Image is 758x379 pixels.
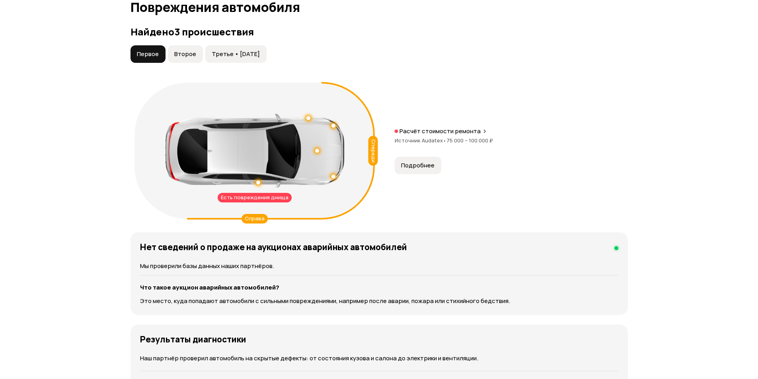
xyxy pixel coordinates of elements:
button: Второе [168,45,203,63]
div: Спереди [368,136,378,166]
h3: Найдено 3 происшествия [131,26,628,37]
button: Первое [131,45,166,63]
p: Наш партнёр проверил автомобиль на скрытые дефекты: от состояния кузова и салона до электрики и в... [140,354,618,363]
span: Источник Audatex [395,137,446,144]
button: Подробнее [395,157,441,174]
span: Первое [137,50,159,58]
div: Справа [242,214,268,224]
span: Подробнее [401,161,435,169]
div: Есть повреждения днища [218,193,292,202]
span: • [443,137,446,144]
span: Третье • [DATE] [212,50,260,58]
p: Это место, куда попадают автомобили с сильными повреждениями, например после аварии, пожара или с... [140,297,618,305]
strong: Что такое аукцион аварийных автомобилей? [140,283,279,292]
button: Третье • [DATE] [205,45,267,63]
p: Расчёт стоимости ремонта [399,127,481,135]
h4: Результаты диагностики [140,334,246,344]
h4: Нет сведений о продаже на аукционах аварийных автомобилей [140,242,407,252]
span: 75 000 – 100 000 ₽ [446,137,493,144]
span: Второе [174,50,196,58]
p: Мы проверили базы данных наших партнёров. [140,262,618,270]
